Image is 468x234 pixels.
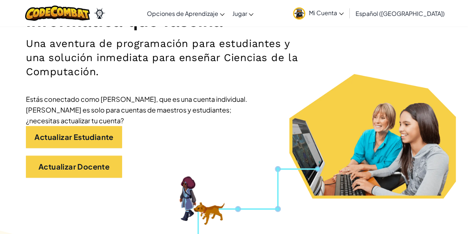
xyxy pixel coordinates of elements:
[94,8,105,19] img: Ozaria
[26,94,248,126] div: Estás conectado como [PERSON_NAME], que es una cuenta individual. [PERSON_NAME] es solo para cuen...
[147,10,218,17] span: Opciones de Aprendizaje
[26,126,122,148] a: Actualizar Estudiante
[26,37,305,79] h2: Una aventura de programación para estudiantes y una solución inmediata para enseñar Ciencias de l...
[26,156,122,178] a: Actualizar Docente
[143,3,228,23] a: Opciones de Aprendizaje
[289,1,347,25] a: Mi Cuenta
[352,3,448,23] a: Español ([GEOGRAPHIC_DATA])
[293,7,305,20] img: avatar
[356,10,445,17] span: Español ([GEOGRAPHIC_DATA])
[309,9,344,17] span: Mi Cuenta
[25,6,90,21] img: CodeCombat logo
[228,3,257,23] a: Jugar
[232,10,247,17] span: Jugar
